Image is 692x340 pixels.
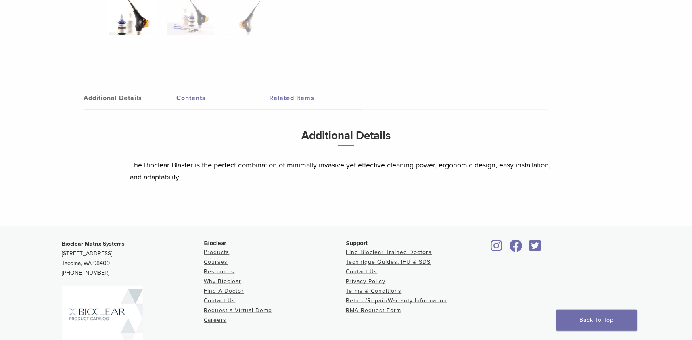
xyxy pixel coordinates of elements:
a: Terms & Conditions [346,288,402,294]
a: Resources [204,268,235,275]
a: Contact Us [204,297,236,304]
a: Find A Doctor [204,288,244,294]
a: Technique Guides, IFU & SDS [346,259,431,265]
a: Find Bioclear Trained Doctors [346,249,432,256]
a: Return/Repair/Warranty Information [346,297,447,304]
a: Why Bioclear [204,278,242,285]
a: Products [204,249,230,256]
strong: Bioclear Matrix Systems [62,240,125,247]
a: Careers [204,317,227,323]
a: Courses [204,259,228,265]
p: The Bioclear Blaster is the perfect combination of minimally invasive yet effective cleaning powe... [130,159,562,183]
a: Bioclear [507,244,525,252]
a: Contents [177,87,270,109]
a: Additional Details [84,87,177,109]
a: RMA Request Form [346,307,401,314]
a: Back To Top [556,310,637,331]
a: Bioclear [488,244,505,252]
h3: Additional Details [130,126,562,153]
a: Bioclear [527,244,544,252]
a: Related Items [270,87,362,109]
p: [STREET_ADDRESS] Tacoma, WA 98409 [PHONE_NUMBER] [62,239,204,278]
a: Privacy Policy [346,278,386,285]
span: Bioclear [204,240,226,246]
span: Support [346,240,368,246]
a: Request a Virtual Demo [204,307,272,314]
a: Contact Us [346,268,378,275]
